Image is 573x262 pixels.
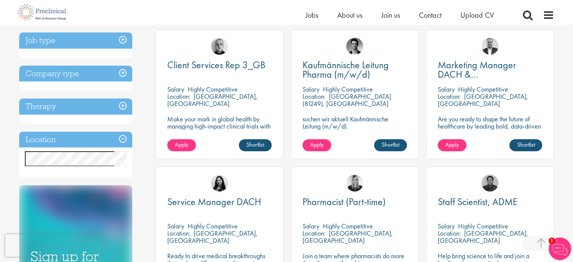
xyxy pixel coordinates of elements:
img: Indre Stankeviciute [211,175,228,192]
p: [GEOGRAPHIC_DATA] (81249), [GEOGRAPHIC_DATA] [303,92,391,108]
h3: Company type [19,66,132,82]
span: Client Services Rep 3_GB [167,58,266,71]
a: About us [337,10,362,20]
span: Apply [310,141,324,149]
p: Highly Competitive [458,222,508,230]
span: Salary [303,222,319,230]
p: Highly Competitive [188,85,238,93]
p: Highly Competitive [323,222,373,230]
a: Apply [303,139,331,151]
span: Salary [167,222,184,230]
span: Salary [303,85,319,93]
span: Marketing Manager DACH & [GEOGRAPHIC_DATA] [438,58,529,90]
p: [GEOGRAPHIC_DATA], [GEOGRAPHIC_DATA] [438,92,528,108]
img: Aitor Melia [481,38,498,55]
a: Upload CV [460,10,494,20]
span: Pharmacist (Part-time) [303,195,386,208]
a: Client Services Rep 3_GB [167,60,272,70]
p: [GEOGRAPHIC_DATA], [GEOGRAPHIC_DATA] [303,229,393,245]
a: Service Manager DACH [167,197,272,207]
span: Kaufmännische Leitung Pharma (m/w/d) [303,58,389,81]
img: Max Slevogt [346,38,363,55]
span: Apply [445,141,459,149]
p: Make your mark in global health by managing high-impact clinical trials with a leading CRO. [167,115,272,137]
p: Are you ready to shape the future of healthcare by leading bold, data-driven marketing strategies... [438,115,542,144]
a: Staff Scientist, ADME [438,197,542,207]
p: Highly Competitive [458,85,508,93]
h3: Job type [19,32,132,49]
a: Shortlist [374,139,407,151]
p: suchen wir aktuell Kaufmännische Leitung (m/w/d). [303,115,407,130]
a: Marketing Manager DACH & [GEOGRAPHIC_DATA] [438,60,542,79]
span: Staff Scientist, ADME [438,195,518,208]
a: Shortlist [239,139,272,151]
h3: Location [19,132,132,148]
a: Contact [419,10,442,20]
a: Shortlist [509,139,542,151]
p: Highly Competitive [188,222,238,230]
iframe: reCAPTCHA [5,234,102,257]
p: [GEOGRAPHIC_DATA], [GEOGRAPHIC_DATA] [438,229,528,245]
img: Harry Budge [211,38,228,55]
a: Jobs [306,10,318,20]
span: Salary [438,85,455,93]
h3: Therapy [19,98,132,115]
a: Join us [381,10,400,20]
p: Highly Competitive [323,85,373,93]
a: Apply [438,139,466,151]
span: Salary [167,85,184,93]
p: [GEOGRAPHIC_DATA], [GEOGRAPHIC_DATA] [167,92,258,108]
span: Location: [303,92,325,101]
a: Kaufmännische Leitung Pharma (m/w/d) [303,60,407,79]
span: Salary [438,222,455,230]
p: [GEOGRAPHIC_DATA], [GEOGRAPHIC_DATA] [167,229,258,245]
span: 1 [549,237,555,244]
span: Location: [167,229,190,237]
span: Apply [175,141,188,149]
img: Janelle Jones [346,175,363,192]
a: Apply [167,139,196,151]
span: Location: [167,92,190,101]
img: Mike Raletz [481,175,498,192]
a: Pharmacist (Part-time) [303,197,407,207]
span: Location: [438,92,461,101]
span: Service Manager DACH [167,195,261,208]
span: Location: [303,229,325,237]
img: Chatbot [549,237,571,260]
span: Location: [438,229,461,237]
